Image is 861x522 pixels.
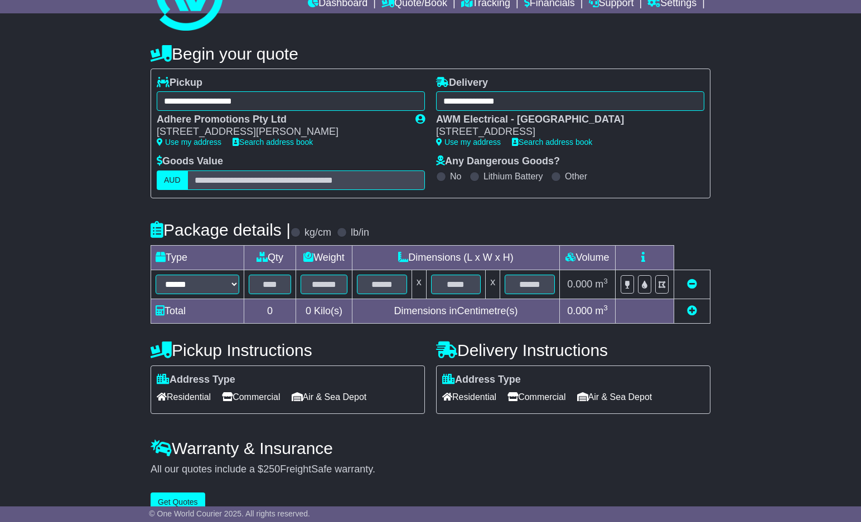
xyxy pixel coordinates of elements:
a: Add new item [687,305,697,316]
td: Kilo(s) [296,299,352,323]
label: Goods Value [157,155,223,168]
span: 250 [263,464,280,475]
a: Search address book [233,138,313,147]
label: Other [565,171,587,182]
span: Air & Sea Depot [292,388,367,406]
sup: 3 [603,277,608,285]
span: m [595,279,608,290]
sup: 3 [603,304,608,312]
span: 0 [306,305,311,316]
h4: Pickup Instructions [151,341,425,359]
div: Adhere Promotions Pty Ltd [157,114,404,126]
h4: Begin your quote [151,45,710,63]
td: x [486,270,500,299]
label: Any Dangerous Goods? [436,155,560,168]
label: Lithium Battery [483,171,543,182]
button: Get Quotes [151,492,205,512]
span: 0.000 [567,279,592,290]
td: Dimensions in Centimetre(s) [352,299,559,323]
span: Residential [442,388,496,406]
td: Qty [244,245,296,270]
label: kg/cm [304,227,331,239]
a: Remove this item [687,279,697,290]
h4: Warranty & Insurance [151,439,710,457]
a: Search address book [512,138,592,147]
div: [STREET_ADDRESS] [436,126,693,138]
span: Commercial [222,388,280,406]
h4: Delivery Instructions [436,341,710,359]
a: Use my address [436,138,501,147]
div: All our quotes include a $ FreightSafe warranty. [151,464,710,476]
span: Air & Sea Depot [577,388,652,406]
div: AWM Electrical - [GEOGRAPHIC_DATA] [436,114,693,126]
td: x [412,270,426,299]
td: Dimensions (L x W x H) [352,245,559,270]
span: 0.000 [567,305,592,316]
span: Commercial [507,388,565,406]
label: Address Type [442,374,521,386]
td: Total [151,299,244,323]
label: Delivery [436,77,488,89]
h4: Package details | [151,221,291,239]
label: No [450,171,461,182]
span: © One World Courier 2025. All rights reserved. [149,509,310,518]
a: Use my address [157,138,221,147]
label: Pickup [157,77,202,89]
label: Address Type [157,374,235,386]
td: Type [151,245,244,270]
td: Weight [296,245,352,270]
div: [STREET_ADDRESS][PERSON_NAME] [157,126,404,138]
td: Volume [559,245,615,270]
label: lb/in [351,227,369,239]
label: AUD [157,170,188,190]
span: m [595,305,608,316]
span: Residential [157,388,211,406]
td: 0 [244,299,296,323]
